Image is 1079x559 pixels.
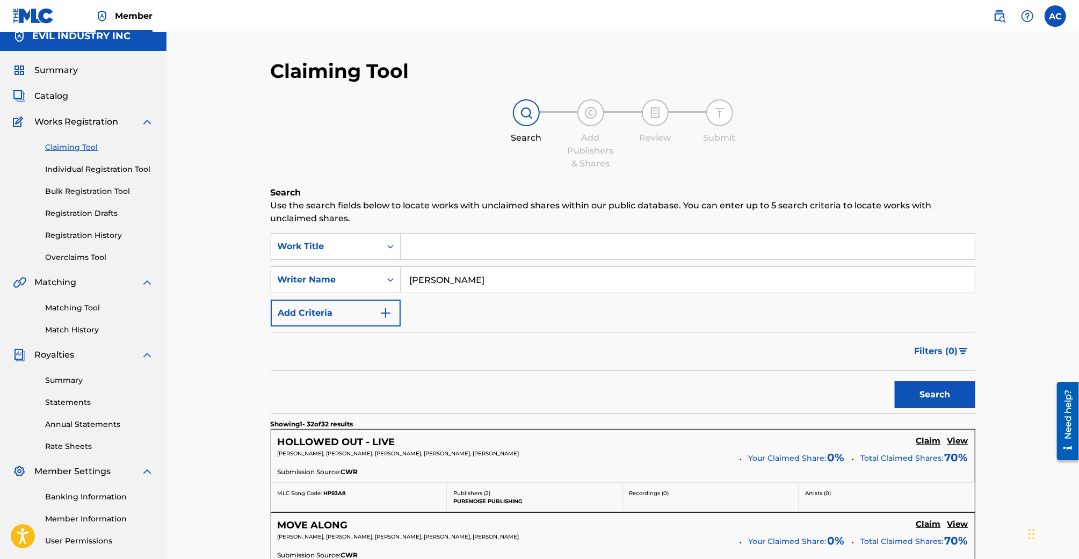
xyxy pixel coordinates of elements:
[45,142,154,153] a: Claiming Tool
[989,5,1010,27] a: Public Search
[861,453,944,463] span: Total Claimed Shares:
[45,535,154,547] a: User Permissions
[1049,377,1079,464] iframe: Resource Center
[278,490,322,497] span: MLC Song Code:
[45,491,154,503] a: Banking Information
[141,465,154,478] img: expand
[271,199,975,225] p: Use the search fields below to locate works with unclaimed shares within our public database. You...
[45,230,154,241] a: Registration History
[947,519,968,531] a: View
[916,519,941,529] h5: Claim
[13,64,26,77] img: Summary
[45,419,154,430] a: Annual Statements
[916,436,941,446] h5: Claim
[693,132,747,144] div: Submit
[271,59,409,83] h2: Claiming Tool
[341,467,358,477] span: CWR
[1025,507,1079,559] iframe: Chat Widget
[34,465,111,478] span: Member Settings
[45,186,154,197] a: Bulk Registration Tool
[749,453,827,464] span: Your Claimed Share:
[34,276,76,289] span: Matching
[141,349,154,361] img: expand
[749,536,827,547] span: Your Claimed Share:
[45,324,154,336] a: Match History
[45,164,154,175] a: Individual Registration Tool
[278,450,519,457] span: [PERSON_NAME], [PERSON_NAME], [PERSON_NAME], [PERSON_NAME], [PERSON_NAME]
[45,513,154,525] a: Member Information
[271,233,975,413] form: Search Form
[947,436,968,446] h5: View
[278,240,374,253] div: Work Title
[271,186,975,199] h6: Search
[278,436,395,448] h5: HOLLOWED OUT - LIVE
[1045,5,1066,27] div: User Menu
[271,300,401,326] button: Add Criteria
[324,490,346,497] span: HP93A8
[13,90,68,103] a: CatalogCatalog
[278,533,519,540] span: [PERSON_NAME], [PERSON_NAME], [PERSON_NAME], [PERSON_NAME], [PERSON_NAME]
[278,273,374,286] div: Writer Name
[13,30,26,43] img: Accounts
[945,533,968,549] span: 70 %
[13,276,26,289] img: Matching
[13,115,27,128] img: Works Registration
[453,489,616,497] p: Publishers ( 2 )
[1029,518,1035,550] div: Drag
[13,465,26,478] img: Member Settings
[947,436,968,448] a: View
[13,349,26,361] img: Royalties
[993,10,1006,23] img: search
[278,519,348,532] h5: MOVE ALONG
[520,106,533,119] img: step indicator icon for Search
[34,64,78,77] span: Summary
[564,132,618,170] div: Add Publishers & Shares
[1021,10,1034,23] img: help
[34,349,74,361] span: Royalties
[828,533,845,549] span: 0 %
[713,106,726,119] img: step indicator icon for Submit
[895,381,975,408] button: Search
[45,441,154,452] a: Rate Sheets
[908,338,975,365] button: Filters (0)
[628,132,682,144] div: Review
[32,30,131,42] h5: EVIL INDUSTRY INC
[828,449,845,466] span: 0 %
[947,519,968,529] h5: View
[141,276,154,289] img: expand
[271,419,353,429] p: Showing 1 - 32 of 32 results
[45,302,154,314] a: Matching Tool
[805,489,968,497] p: Artists ( 0 )
[45,208,154,219] a: Registration Drafts
[13,8,54,24] img: MLC Logo
[379,307,392,320] img: 9d2ae6d4665cec9f34b9.svg
[45,375,154,386] a: Summary
[453,497,616,505] p: PURENOISE PUBLISHING
[584,106,597,119] img: step indicator icon for Add Publishers & Shares
[1017,5,1038,27] div: Help
[141,115,154,128] img: expand
[945,449,968,466] span: 70 %
[115,10,153,22] span: Member
[13,90,26,103] img: Catalog
[649,106,662,119] img: step indicator icon for Review
[278,467,341,477] span: Submission Source:
[34,90,68,103] span: Catalog
[861,536,944,546] span: Total Claimed Shares:
[915,345,958,358] span: Filters ( 0 )
[13,64,78,77] a: SummarySummary
[34,115,118,128] span: Works Registration
[629,489,792,497] p: Recordings ( 0 )
[499,132,553,144] div: Search
[96,10,108,23] img: Top Rightsholder
[45,252,154,263] a: Overclaims Tool
[45,397,154,408] a: Statements
[959,348,968,354] img: filter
